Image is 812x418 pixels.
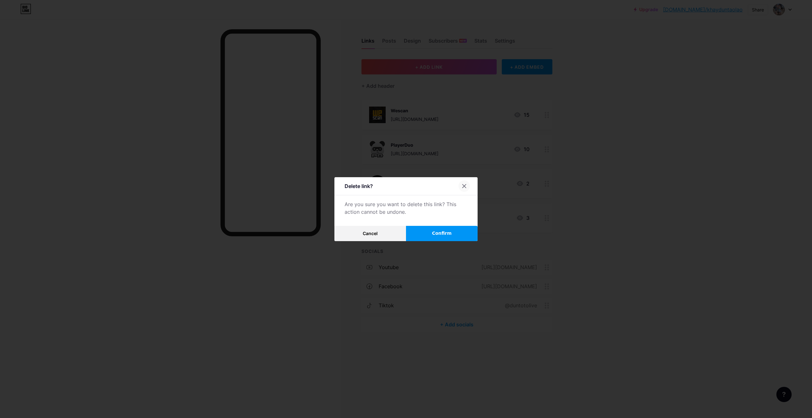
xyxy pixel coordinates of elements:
button: Cancel [334,226,406,241]
div: Delete link? [345,182,373,190]
span: Confirm [432,230,452,237]
div: Are you sure you want to delete this link? This action cannot be undone. [345,200,467,216]
button: Confirm [406,226,478,241]
span: Cancel [363,231,378,236]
